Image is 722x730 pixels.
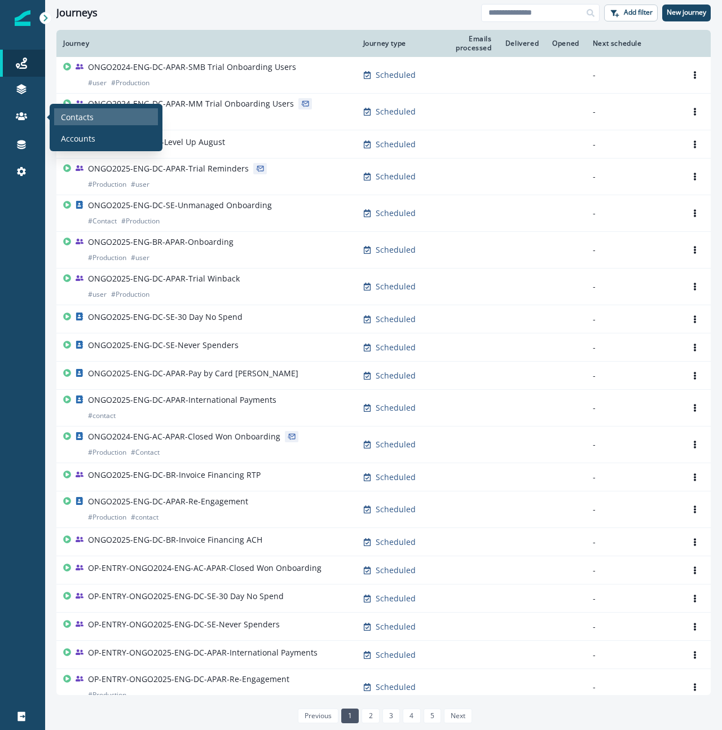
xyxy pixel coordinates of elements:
[88,368,298,379] p: ONGO2025-ENG-DC-APAR-Pay by Card [PERSON_NAME]
[593,472,672,483] p: -
[376,342,416,353] p: Scheduled
[111,289,149,300] p: # Production
[424,709,441,723] a: Page 5
[56,159,711,195] a: ONGO2025-ENG-DC-APAR-Trial Reminders#Production#userScheduled--Options
[593,69,672,81] p: -
[376,281,416,292] p: Scheduled
[686,205,704,222] button: Options
[376,681,416,693] p: Scheduled
[686,136,704,153] button: Options
[376,439,416,450] p: Scheduled
[593,244,672,256] p: -
[686,168,704,185] button: Options
[593,139,672,150] p: -
[593,649,672,661] p: -
[56,556,711,584] a: OP-ENTRY-ONGO2024-ENG-AC-APAR-Closed Won OnboardingScheduled--Options
[376,504,416,515] p: Scheduled
[88,273,240,284] p: ONGO2025-ENG-DC-APAR-Trial Winback
[56,232,711,269] a: ONGO2025-ENG-BR-APAR-Onboarding#Production#userScheduled--Options
[61,111,94,123] p: Contacts
[686,679,704,696] button: Options
[341,709,359,723] a: Page 1 is your current page
[56,7,98,19] h1: Journeys
[376,208,416,219] p: Scheduled
[593,208,672,219] p: -
[295,709,473,723] ul: Pagination
[56,613,711,641] a: OP-ENTRY-ONGO2025-ENG-DC-SE-Never SpendersScheduled--Options
[88,98,294,109] p: ONGO2024-ENG-DC-APAR-MM Trial Onboarding Users
[435,34,492,52] div: Emails processed
[686,399,704,416] button: Options
[376,536,416,548] p: Scheduled
[56,463,711,491] a: ONGO2025-ENG-DC-BR-Invoice Financing RTPScheduled--Options
[88,619,280,630] p: OP-ENTRY-ONGO2025-ENG-DC-SE-Never Spenders
[376,171,416,182] p: Scheduled
[624,8,653,16] p: Add filter
[593,593,672,604] p: -
[88,163,249,174] p: ONGO2025-ENG-DC-APAR-Trial Reminders
[131,447,160,458] p: # Contact
[88,200,272,211] p: ONGO2025-ENG-DC-SE-Unmanaged Onboarding
[593,536,672,548] p: -
[593,504,672,515] p: -
[376,593,416,604] p: Scheduled
[686,339,704,356] button: Options
[88,512,126,523] p: # Production
[88,647,318,658] p: OP-ENTRY-ONGO2025-ENG-DC-APAR-International Payments
[88,61,296,73] p: ONGO2024-ENG-DC-APAR-SMB Trial Onboarding Users
[686,436,704,453] button: Options
[56,641,711,669] a: OP-ENTRY-ONGO2025-ENG-DC-APAR-International PaymentsScheduled--Options
[56,390,711,426] a: ONGO2025-ENG-DC-APAR-International Payments#contactScheduled--Options
[131,252,149,263] p: # user
[686,67,704,83] button: Options
[15,10,30,26] img: Inflection
[376,621,416,632] p: Scheduled
[56,528,711,556] a: ONGO2025-ENG-DC-BR-Invoice Financing ACHScheduled--Options
[686,241,704,258] button: Options
[376,244,416,256] p: Scheduled
[376,314,416,325] p: Scheduled
[604,5,658,21] button: Add filter
[552,39,579,48] div: Opened
[593,402,672,414] p: -
[88,179,126,190] p: # Production
[56,94,711,130] a: ONGO2024-ENG-DC-APAR-MM Trial Onboarding Users#user#ProductionScheduled--Options
[382,709,400,723] a: Page 3
[121,216,160,227] p: # Production
[56,362,711,390] a: ONGO2025-ENG-DC-APAR-Pay by Card [PERSON_NAME]Scheduled--Options
[56,669,711,706] a: OP-ENTRY-ONGO2025-ENG-DC-APAR-Re-Engagement#ProductionScheduled--Options
[667,8,706,16] p: New journey
[54,108,158,125] a: Contacts
[88,562,322,574] p: OP-ENTRY-ONGO2024-ENG-AC-APAR-Closed Won Onboarding
[593,439,672,450] p: -
[88,674,289,685] p: OP-ENTRY-ONGO2025-ENG-DC-APAR-Re-Engagement
[593,39,672,48] div: Next schedule
[131,179,149,190] p: # user
[56,195,711,232] a: ONGO2025-ENG-DC-SE-Unmanaged Onboarding#Contact#ProductionScheduled--Options
[686,534,704,551] button: Options
[88,289,107,300] p: # user
[56,57,711,94] a: ONGO2024-ENG-DC-APAR-SMB Trial Onboarding Users#user#ProductionScheduled--Options
[686,278,704,295] button: Options
[56,491,711,528] a: ONGO2025-ENG-DC-APAR-Re-Engagement#Production#contactScheduled--Options
[593,171,672,182] p: -
[56,269,711,305] a: ONGO2025-ENG-DC-APAR-Trial Winback#user#ProductionScheduled--Options
[376,370,416,381] p: Scheduled
[686,501,704,518] button: Options
[686,367,704,384] button: Options
[593,342,672,353] p: -
[88,591,284,602] p: OP-ENTRY-ONGO2025-ENG-DC-SE-30 Day No Spend
[686,562,704,579] button: Options
[56,426,711,463] a: ONGO2024-ENG-AC-APAR-Closed Won Onboarding#Production#ContactScheduled--Options
[88,496,248,507] p: ONGO2025-ENG-DC-APAR-Re-Engagement
[444,709,472,723] a: Next page
[88,689,126,701] p: # Production
[593,681,672,693] p: -
[593,106,672,117] p: -
[88,534,262,546] p: ONGO2025-ENG-DC-BR-Invoice Financing ACH
[56,305,711,333] a: ONGO2025-ENG-DC-SE-30 Day No SpendScheduled--Options
[88,410,116,421] p: # contact
[88,394,276,406] p: ONGO2025-ENG-DC-APAR-International Payments
[88,469,261,481] p: ONGO2025-ENG-DC-BR-Invoice Financing RTP
[593,281,672,292] p: -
